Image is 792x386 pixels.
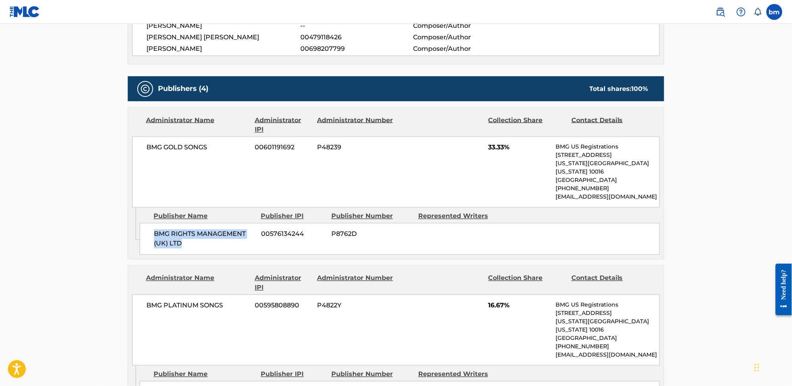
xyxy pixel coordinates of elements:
div: Notifications [754,8,762,16]
p: [GEOGRAPHIC_DATA] [556,334,659,343]
div: Publisher Name [154,370,255,379]
span: 00479118426 [300,33,413,42]
div: Administrator Number [317,116,394,135]
div: Publisher Number [331,370,412,379]
span: P48239 [317,143,394,152]
span: [PERSON_NAME] [146,21,300,31]
span: 16.67% [488,301,550,311]
a: Public Search [713,4,729,20]
iframe: Resource Center [770,257,792,321]
span: 33.33% [488,143,550,152]
div: Collection Share [488,116,565,135]
div: Contact Details [571,116,648,135]
span: -- [300,21,413,31]
img: search [716,7,725,17]
span: P8762D [331,230,412,239]
div: Administrator Name [146,274,249,293]
img: help [736,7,746,17]
span: 00601191692 [255,143,311,152]
div: Publisher IPI [261,212,325,221]
p: BMG US Registrations [556,301,659,309]
span: [PERSON_NAME] [146,44,300,54]
p: [STREET_ADDRESS] [556,309,659,318]
div: Administrator Name [146,116,249,135]
p: [US_STATE][GEOGRAPHIC_DATA][US_STATE] 10016 [556,160,659,176]
p: [EMAIL_ADDRESS][DOMAIN_NAME] [556,193,659,201]
p: [PHONE_NUMBER] [556,343,659,351]
span: 100 % [632,85,648,93]
img: Publishers [140,84,150,94]
p: [EMAIL_ADDRESS][DOMAIN_NAME] [556,351,659,359]
div: Administrator IPI [255,274,311,293]
p: [US_STATE][GEOGRAPHIC_DATA][US_STATE] 10016 [556,318,659,334]
div: Collection Share [488,274,565,293]
p: [PHONE_NUMBER] [556,185,659,193]
span: BMG RIGHTS MANAGEMENT (UK) LTD [154,230,255,249]
span: Composer/Author [413,44,516,54]
div: Publisher Name [154,212,255,221]
div: User Menu [767,4,782,20]
img: MLC Logo [10,6,40,17]
p: [GEOGRAPHIC_DATA] [556,176,659,185]
span: 00576134244 [261,230,325,239]
p: [STREET_ADDRESS] [556,151,659,160]
span: 00595808890 [255,301,311,311]
div: Publisher Number [331,212,412,221]
div: Administrator IPI [255,116,311,135]
div: Help [733,4,749,20]
span: P4822Y [317,301,394,311]
div: Represented Writers [418,370,499,379]
div: Administrator Number [317,274,394,293]
div: Contact Details [571,274,648,293]
h5: Publishers (4) [158,84,208,93]
div: Represented Writers [418,212,499,221]
span: BMG PLATINUM SONGS [146,301,249,311]
span: Composer/Author [413,33,516,42]
span: BMG GOLD SONGS [146,143,249,152]
div: Total shares: [590,84,648,94]
span: Composer/Author [413,21,516,31]
span: 00698207799 [300,44,413,54]
p: BMG US Registrations [556,143,659,151]
span: [PERSON_NAME] [PERSON_NAME] [146,33,300,42]
div: Drag [755,356,759,380]
iframe: Chat Widget [752,348,792,386]
div: Publisher IPI [261,370,325,379]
